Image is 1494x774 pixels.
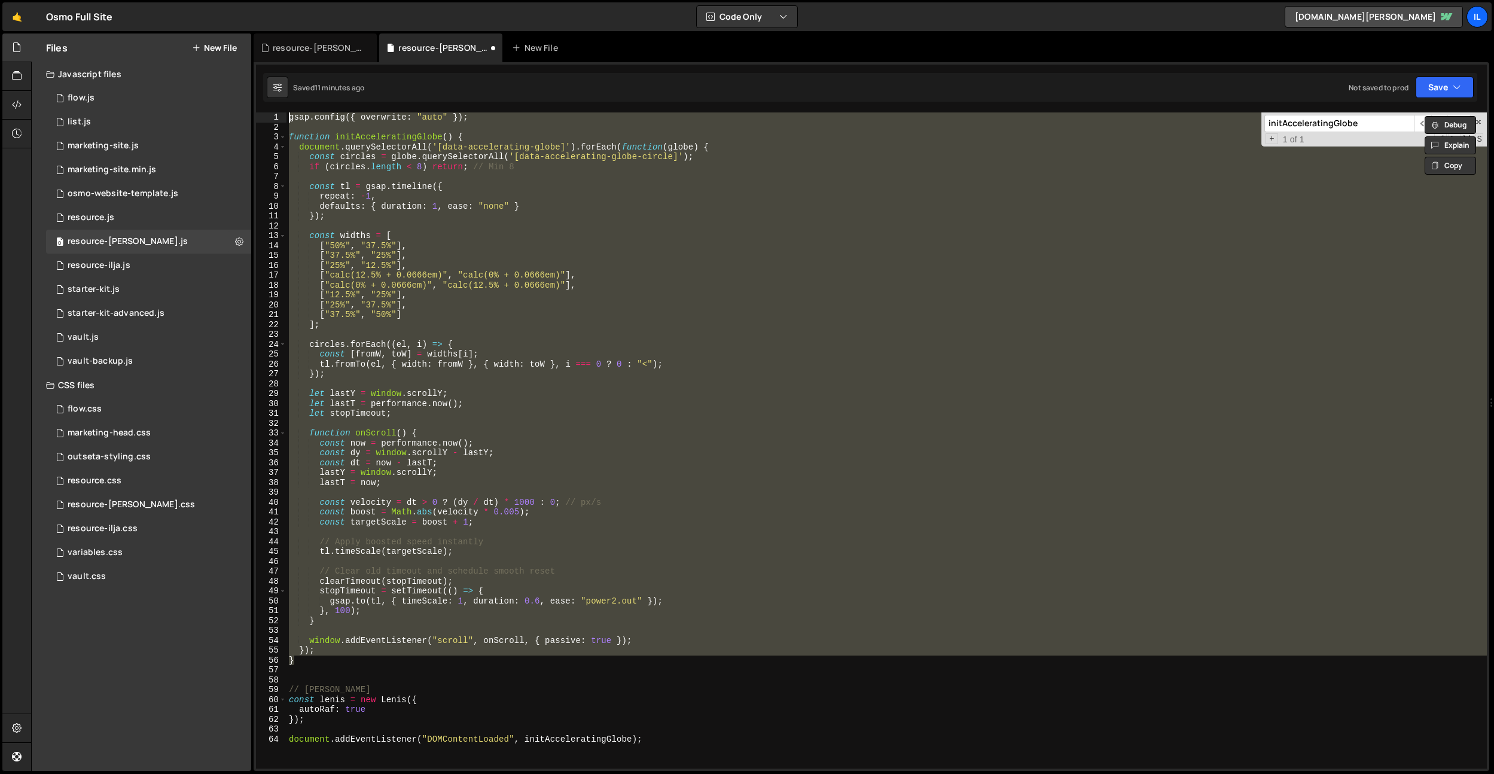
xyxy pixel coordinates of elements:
[68,93,94,103] div: flow.js
[68,571,106,582] div: vault.css
[256,211,286,221] div: 11
[68,236,188,247] div: resource-[PERSON_NAME].js
[256,320,286,330] div: 22
[1349,83,1408,93] div: Not saved to prod
[256,685,286,695] div: 59
[256,182,286,192] div: 8
[256,369,286,379] div: 27
[256,626,286,636] div: 53
[68,212,114,223] div: resource.js
[256,300,286,310] div: 20
[68,308,164,319] div: starter-kit-advanced.js
[46,445,251,469] div: 10598/27499.css
[46,206,251,230] div: 10598/27705.js
[46,134,251,158] div: 10598/28174.js
[256,112,286,123] div: 1
[256,645,286,656] div: 55
[1416,77,1474,98] button: Save
[256,656,286,666] div: 56
[68,476,121,486] div: resource.css
[68,117,91,127] div: list.js
[46,397,251,421] div: 10598/27345.css
[256,478,286,488] div: 38
[1475,133,1483,145] span: Search In Selection
[56,238,63,248] span: 0
[256,547,286,557] div: 45
[68,523,138,534] div: resource-ilja.css
[68,499,195,510] div: resource-[PERSON_NAME].css
[256,281,286,291] div: 18
[1425,157,1476,175] button: Copy
[315,83,364,93] div: 11 minutes ago
[256,577,286,587] div: 48
[46,230,251,254] div: 10598/27701.js
[256,517,286,528] div: 42
[46,349,251,373] div: 10598/25101.js
[1285,6,1463,28] a: [DOMAIN_NAME][PERSON_NAME]
[256,715,286,725] div: 62
[1425,116,1476,134] button: Debug
[1414,115,1431,132] span: ​
[256,616,286,626] div: 52
[46,469,251,493] div: 10598/27699.css
[46,254,251,278] div: 10598/27700.js
[256,636,286,646] div: 54
[46,110,251,134] div: 10598/26158.js
[46,493,251,517] div: 10598/27702.css
[256,606,286,616] div: 51
[256,142,286,153] div: 4
[256,241,286,251] div: 14
[46,565,251,589] div: 10598/25099.css
[256,349,286,359] div: 25
[256,310,286,320] div: 21
[273,42,362,54] div: resource-[PERSON_NAME].css
[512,42,562,54] div: New File
[256,557,286,567] div: 46
[256,290,286,300] div: 19
[46,301,251,325] div: 10598/44726.js
[256,270,286,281] div: 17
[256,261,286,271] div: 16
[1264,115,1414,132] input: Search for
[68,428,151,438] div: marketing-head.css
[192,43,237,53] button: New File
[256,202,286,212] div: 10
[2,2,32,31] a: 🤙
[256,419,286,429] div: 32
[1266,133,1278,145] span: Toggle Replace mode
[68,164,156,175] div: marketing-site.min.js
[256,537,286,547] div: 44
[256,665,286,675] div: 57
[256,566,286,577] div: 47
[256,389,286,399] div: 29
[68,356,133,367] div: vault-backup.js
[256,251,286,261] div: 15
[68,452,151,462] div: outseta-styling.css
[68,547,123,558] div: variables.css
[256,123,286,133] div: 2
[256,231,286,241] div: 13
[256,735,286,745] div: 64
[256,498,286,508] div: 40
[256,172,286,182] div: 7
[256,191,286,202] div: 9
[256,596,286,607] div: 50
[68,141,139,151] div: marketing-site.js
[32,62,251,86] div: Javascript files
[1425,136,1476,154] button: Explain
[256,330,286,340] div: 23
[1466,6,1488,28] a: Il
[46,517,251,541] div: 10598/27703.css
[1278,135,1309,145] span: 1 of 1
[46,86,251,110] div: 10598/27344.js
[256,428,286,438] div: 33
[256,458,286,468] div: 36
[68,404,102,415] div: flow.css
[697,6,797,28] button: Code Only
[256,359,286,370] div: 26
[256,438,286,449] div: 34
[68,332,99,343] div: vault.js
[256,340,286,350] div: 24
[46,325,251,349] div: 10598/24130.js
[46,421,251,445] div: 10598/28175.css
